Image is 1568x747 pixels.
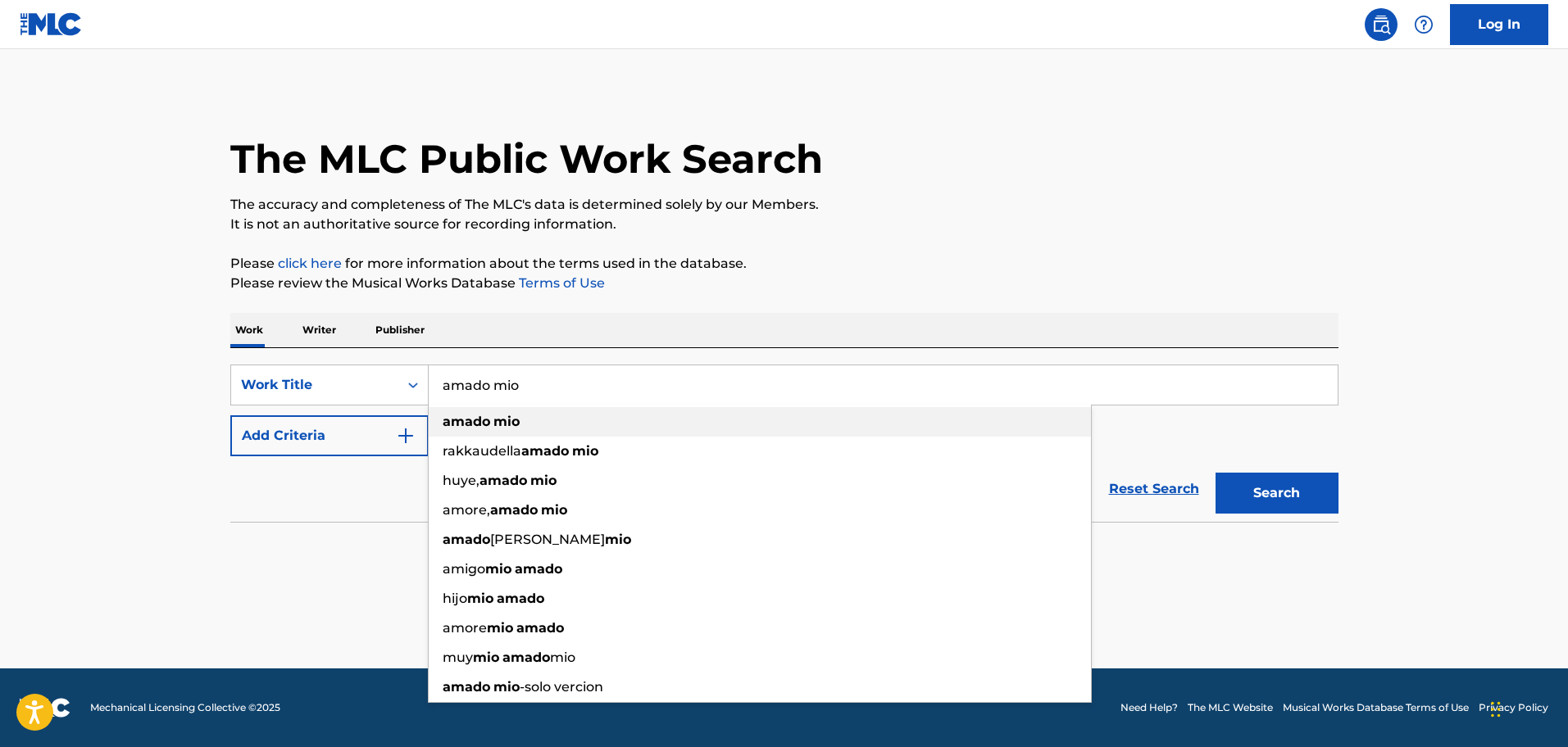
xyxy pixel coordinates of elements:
a: Reset Search [1101,471,1207,507]
span: mio [550,650,575,665]
strong: mio [572,443,598,459]
strong: amado [521,443,569,459]
span: Mechanical Licensing Collective © 2025 [90,700,280,715]
a: Terms of Use [516,275,605,291]
img: help [1414,15,1434,34]
p: Please review the Musical Works Database [230,274,1338,293]
a: Musical Works Database Terms of Use [1283,700,1469,715]
a: Public Search [1365,8,1398,41]
p: It is not an authoritative source for recording information. [230,215,1338,234]
span: muy [443,650,473,665]
img: 9d2ae6d4665cec9f34b9.svg [396,426,416,446]
button: Search [1216,473,1338,514]
img: search [1371,15,1391,34]
div: Help [1407,8,1440,41]
strong: amado [490,502,538,518]
span: huye, [443,473,479,488]
strong: mio [467,591,493,606]
p: Writer [298,313,341,347]
img: MLC Logo [20,12,83,36]
strong: mio [605,532,631,547]
span: amore, [443,502,490,518]
div: Widget de chat [1486,668,1568,747]
a: The MLC Website [1188,700,1273,715]
strong: amado [443,532,490,547]
p: Please for more information about the terms used in the database. [230,254,1338,274]
strong: mio [487,620,513,636]
strong: amado [479,473,527,488]
a: click here [278,256,342,271]
p: Work [230,313,268,347]
a: Log In [1450,4,1548,45]
a: Need Help? [1120,700,1178,715]
strong: mio [485,561,511,577]
span: [PERSON_NAME] [490,532,605,547]
strong: amado [515,561,562,577]
span: amore [443,620,487,636]
img: logo [20,698,70,718]
div: Work Title [241,375,389,395]
strong: mio [493,679,520,695]
span: hijo [443,591,467,606]
strong: amado [516,620,564,636]
iframe: Chat Widget [1486,668,1568,747]
p: The accuracy and completeness of The MLC's data is determined solely by our Members. [230,195,1338,215]
strong: mio [530,473,557,488]
strong: mio [541,502,567,518]
span: amigo [443,561,485,577]
strong: amado [502,650,550,665]
strong: amado [497,591,544,606]
button: Add Criteria [230,415,429,456]
span: -solo vercion [520,679,603,695]
span: rakkaudella [443,443,521,459]
strong: mio [473,650,499,665]
p: Publisher [370,313,429,347]
strong: mio [493,414,520,429]
form: Search Form [230,364,1338,522]
strong: amado [443,414,490,429]
div: Arrastrar [1491,685,1501,734]
strong: amado [443,679,490,695]
h1: The MLC Public Work Search [230,134,823,183]
a: Privacy Policy [1479,700,1548,715]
